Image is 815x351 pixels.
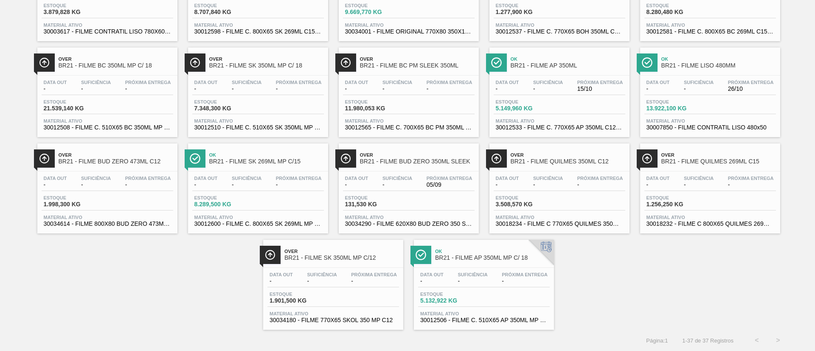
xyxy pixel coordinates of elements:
span: BR21 - FILME LISO 480MM [661,62,776,69]
span: BR21 - FILME BC 350ML MP C/ 18 [59,62,173,69]
span: Próxima Entrega [577,80,623,85]
span: Material ativo [646,22,774,28]
span: Material ativo [194,215,322,220]
span: Estoque [194,3,254,8]
span: BR21 - FILME SK 350ML MP C/12 [284,255,399,261]
span: - [276,182,322,188]
span: 30034614 - FILME 800X80 BUD ZERO 473ML C12 [44,221,171,227]
span: 30012506 - FILME C. 510X65 AP 350ML MP C18 429 [420,317,548,323]
img: Ícone [491,57,502,68]
span: Suficiência [458,272,487,277]
span: 131,530 KG [345,201,405,208]
span: - [345,86,368,92]
span: - [577,182,623,188]
span: Suficiência [81,80,111,85]
span: - [646,86,670,92]
img: Ícone [265,250,275,260]
span: 5.149,960 KG [496,105,555,112]
a: ÍconeOverBR21 - FILME BC PM SLEEK 350MLData out-Suficiência-Próxima Entrega-Estoque11.980,053 KGM... [332,41,483,138]
span: Próxima Entrega [502,272,548,277]
span: Material ativo [345,215,472,220]
span: Material ativo [194,118,322,124]
span: Próxima Entrega [276,80,322,85]
span: Material ativo [646,215,774,220]
span: - [232,86,261,92]
span: 30012565 - FILME C. 700X65 BC PM 350ML SLK C12 429 [345,124,472,131]
span: 30003617 - FILME CONTRATIL LISO 780X60 MICRA;FILME [44,28,171,35]
img: Ícone [491,153,502,164]
a: ÍconeOverBR21 - FILME QUILMES 269ML C15Data out-Suficiência-Próxima Entrega-Estoque1.256,250 KGMa... [634,137,784,233]
span: BR21 - FILME BC PM SLEEK 350ML [360,62,475,69]
span: Suficiência [684,176,714,181]
span: - [345,182,368,188]
span: 1 - 37 de 37 Registros [681,337,733,344]
img: Ícone [340,57,351,68]
span: Próxima Entrega [577,176,623,181]
img: Ícone [190,153,200,164]
span: Material ativo [496,22,623,28]
span: BR21 - FILME AP 350ML MP C/ 18 [435,255,550,261]
span: 3.879,828 KG [44,9,103,15]
span: Material ativo [345,118,472,124]
span: Estoque [646,3,706,8]
span: - [382,182,412,188]
span: Suficiência [307,272,337,277]
span: BR21 - FILME BUD ZERO 473ML C12 [59,158,173,165]
img: Ícone [340,153,351,164]
span: Material ativo [496,215,623,220]
span: 30012581 - FILME C. 800X65 BC 269ML C15 429 [646,28,774,35]
span: 11.980,053 KG [345,105,405,112]
span: Próxima Entrega [728,176,774,181]
span: Over [360,56,475,62]
span: Estoque [44,3,103,8]
span: Data out [345,176,368,181]
span: 13.922,100 KG [646,105,706,112]
span: Over [284,249,399,254]
span: Próxima Entrega [276,176,322,181]
span: Over [209,56,324,62]
span: Over [661,152,776,157]
span: Material ativo [646,118,774,124]
span: Estoque [496,195,555,200]
span: Data out [194,176,218,181]
span: Próxima Entrega [125,176,171,181]
span: - [125,86,171,92]
span: 30018234 - FILME C 770X65 QUILMES 350ML C12 429 [496,221,623,227]
span: Over [59,56,173,62]
span: Suficiência [533,176,563,181]
span: 30012533 - FILME C. 770X65 AP 350ML C12 429 [496,124,623,131]
span: Over [360,152,475,157]
a: ÍconeOkBR21 - FILME AP 350MLData out-Suficiência-Próxima Entrega15/10Estoque5.149,960 KGMaterial ... [483,41,634,138]
span: - [232,182,261,188]
img: Ícone [39,153,50,164]
span: 8.707,840 KG [194,9,254,15]
span: Suficiência [684,80,714,85]
img: Ícone [642,153,652,164]
span: - [44,86,67,92]
span: BR21 - FILME SK 350ML MP C/ 18 [209,62,324,69]
span: Estoque [646,195,706,200]
img: Ícone [190,57,200,68]
span: Material ativo [345,22,472,28]
span: - [533,86,563,92]
span: - [382,86,412,92]
span: 1.277,900 KG [496,9,555,15]
span: Over [59,152,173,157]
button: < [746,330,767,351]
span: Estoque [270,292,329,297]
a: ÍconeOverBR21 - FILME BUD ZERO 350ML SLEEKData out-Suficiência-Próxima Entrega05/09Estoque131,530... [332,137,483,233]
span: Suficiência [533,80,563,85]
span: Próxima Entrega [351,272,397,277]
span: Página : 1 [646,337,668,344]
span: - [684,182,714,188]
span: Data out [496,176,519,181]
span: Ok [435,249,550,254]
span: BR21 - FILME SK 269ML MP C/15 [209,158,324,165]
span: Material ativo [44,215,171,220]
span: - [194,86,218,92]
span: Estoque [44,195,103,200]
span: Data out [44,176,67,181]
span: 30034180 - FILME 770X65 SKOL 350 MP C12 [270,317,397,323]
a: ÍconeOverBR21 - FILME QUILMES 350ML C12Data out-Suficiência-Próxima Entrega-Estoque3.508,570 KGMa... [483,137,634,233]
span: Data out [646,176,670,181]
